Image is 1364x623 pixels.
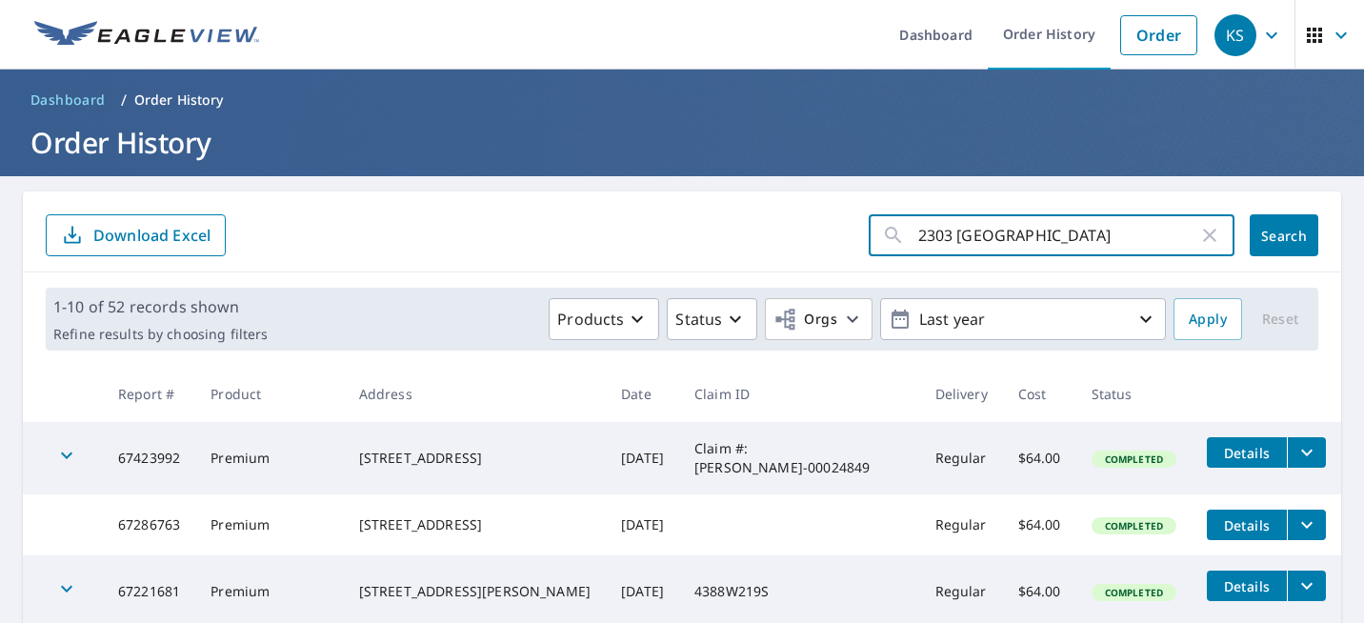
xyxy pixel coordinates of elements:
button: Orgs [765,298,873,340]
th: Address [344,366,606,422]
th: Cost [1003,366,1076,422]
button: Last year [880,298,1166,340]
td: $64.00 [1003,422,1076,494]
span: Orgs [773,308,837,332]
td: [DATE] [606,494,679,555]
span: Completed [1093,586,1174,599]
button: Products [549,298,659,340]
th: Report # [103,366,195,422]
button: Download Excel [46,214,226,256]
span: Details [1218,444,1275,462]
button: Apply [1173,298,1242,340]
td: Claim #: [PERSON_NAME]-00024849 [679,422,920,494]
button: filesDropdownBtn-67423992 [1287,437,1326,468]
img: EV Logo [34,21,259,50]
td: Premium [195,494,344,555]
p: Products [557,308,624,331]
button: Status [667,298,757,340]
td: $64.00 [1003,494,1076,555]
button: filesDropdownBtn-67286763 [1287,510,1326,540]
td: Regular [920,494,1003,555]
button: detailsBtn-67286763 [1207,510,1287,540]
th: Claim ID [679,366,920,422]
td: 67423992 [103,422,195,494]
p: Refine results by choosing filters [53,326,268,343]
div: KS [1214,14,1256,56]
td: [DATE] [606,422,679,494]
div: [STREET_ADDRESS] [359,515,591,534]
a: Order [1120,15,1197,55]
span: Apply [1189,308,1227,332]
span: Completed [1093,452,1174,466]
button: Search [1250,214,1318,256]
input: Address, Report #, Claim ID, etc. [918,209,1198,262]
p: Status [675,308,722,331]
a: Dashboard [23,85,113,115]
div: [STREET_ADDRESS][PERSON_NAME] [359,582,591,601]
th: Delivery [920,366,1003,422]
nav: breadcrumb [23,85,1341,115]
span: Details [1218,516,1275,534]
span: Search [1265,227,1303,245]
td: Premium [195,422,344,494]
li: / [121,89,127,111]
p: Last year [912,303,1134,336]
th: Status [1076,366,1192,422]
button: filesDropdownBtn-67221681 [1287,571,1326,601]
th: Date [606,366,679,422]
span: Completed [1093,519,1174,533]
td: 67286763 [103,494,195,555]
h1: Order History [23,123,1341,162]
th: Product [195,366,344,422]
button: detailsBtn-67423992 [1207,437,1287,468]
span: Details [1218,577,1275,595]
td: Regular [920,422,1003,494]
div: [STREET_ADDRESS] [359,449,591,468]
p: Order History [134,90,224,110]
p: Download Excel [93,225,211,246]
span: Dashboard [30,90,106,110]
button: detailsBtn-67221681 [1207,571,1287,601]
p: 1-10 of 52 records shown [53,295,268,318]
